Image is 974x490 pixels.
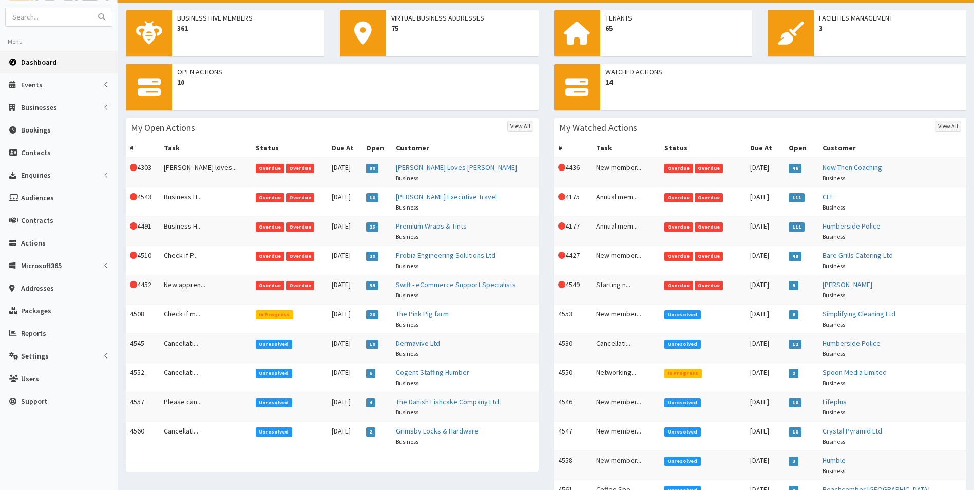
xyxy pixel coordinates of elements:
[328,363,362,392] td: [DATE]
[746,450,785,480] td: [DATE]
[664,457,701,466] span: Unresolved
[746,187,785,216] td: [DATE]
[823,408,845,416] small: Business
[366,193,379,202] span: 10
[664,398,701,407] span: Unresolved
[396,192,497,201] a: [PERSON_NAME] Executive Travel
[592,139,660,158] th: Task
[126,246,160,275] td: 4510
[131,123,195,133] h3: My Open Actions
[396,203,418,211] small: Business
[126,187,160,216] td: 4543
[21,216,53,225] span: Contracts
[507,121,533,132] a: View All
[554,450,592,480] td: 4558
[789,340,801,349] span: 12
[328,216,362,246] td: [DATE]
[256,340,292,349] span: Unresolved
[256,427,292,437] span: Unresolved
[823,467,845,475] small: Business
[366,281,379,290] span: 39
[605,67,962,77] span: Watched Actions
[160,304,252,333] td: Check if m...
[823,438,845,445] small: Business
[256,222,284,232] span: Overdue
[823,426,882,436] a: Crystal Pyramid Ltd
[21,306,51,315] span: Packages
[256,310,293,319] span: In Progress
[746,333,785,363] td: [DATE]
[328,421,362,450] td: [DATE]
[823,233,845,240] small: Business
[160,187,252,216] td: Business H...
[21,329,46,338] span: Reports
[660,139,746,158] th: Status
[789,193,805,202] span: 111
[126,421,160,450] td: 4560
[396,408,418,416] small: Business
[177,77,533,87] span: 10
[396,262,418,270] small: Business
[130,193,137,200] i: This Action is overdue!
[396,309,449,318] a: The Pink Pig farm
[554,392,592,421] td: 4546
[160,363,252,392] td: Cancellati...
[823,397,847,406] a: Lifeplus
[256,281,284,290] span: Overdue
[789,164,801,173] span: 46
[256,398,292,407] span: Unresolved
[328,304,362,333] td: [DATE]
[823,262,845,270] small: Business
[396,221,467,231] a: Premium Wraps & Tints
[328,139,362,158] th: Due At
[789,252,801,261] span: 48
[823,163,882,172] a: Now Then Coaching
[160,216,252,246] td: Business H...
[592,158,660,187] td: New member...
[256,252,284,261] span: Overdue
[664,340,701,349] span: Unresolved
[126,139,160,158] th: #
[160,158,252,187] td: [PERSON_NAME] loves...
[328,158,362,187] td: [DATE]
[695,164,723,173] span: Overdue
[819,13,961,23] span: Facilities Management
[789,427,801,437] span: 10
[366,369,376,378] span: 6
[664,193,693,202] span: Overdue
[366,222,379,232] span: 25
[130,222,137,230] i: This Action is overdue!
[396,174,418,182] small: Business
[396,251,495,260] a: Probia Engineering Solutions Ltd
[396,438,418,445] small: Business
[558,193,565,200] i: This Action is overdue!
[746,158,785,187] td: [DATE]
[664,222,693,232] span: Overdue
[328,392,362,421] td: [DATE]
[391,13,533,23] span: Virtual Business Addresses
[558,281,565,288] i: This Action is overdue!
[286,252,315,261] span: Overdue
[695,222,723,232] span: Overdue
[789,398,801,407] span: 10
[21,171,51,180] span: Enquiries
[664,369,702,378] span: In Progress
[21,284,54,293] span: Addresses
[823,280,872,289] a: [PERSON_NAME]
[664,310,701,319] span: Unresolved
[789,457,798,466] span: 3
[695,252,723,261] span: Overdue
[823,192,834,201] a: CEF
[746,363,785,392] td: [DATE]
[160,333,252,363] td: Cancellati...
[21,374,39,383] span: Users
[160,139,252,158] th: Task
[126,333,160,363] td: 4545
[396,379,418,387] small: Business
[396,280,516,289] a: Swift - eCommerce Support Specialists
[592,187,660,216] td: Annual mem...
[126,304,160,333] td: 4508
[177,23,319,33] span: 361
[366,398,376,407] span: 4
[286,222,315,232] span: Overdue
